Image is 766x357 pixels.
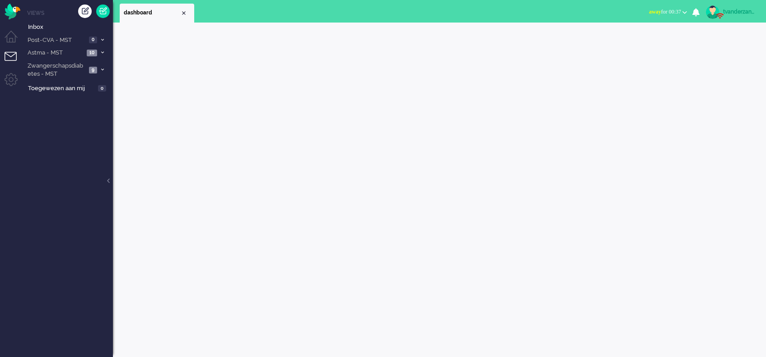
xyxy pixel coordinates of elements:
[98,85,106,92] span: 0
[704,5,757,19] a: tvanderzanden
[28,23,113,32] span: Inbox
[723,7,757,16] div: tvanderzanden
[96,5,110,18] a: Quick Ticket
[87,50,97,56] span: 10
[5,52,25,72] li: Tickets menu
[89,67,97,73] span: 9
[26,22,113,32] a: Inbox
[28,84,95,93] span: Toegewezen aan mij
[26,49,84,57] span: Astma - MST
[5,31,25,51] li: Dashboard menu
[26,62,86,78] span: Zwangerschapsdiabetes - MST
[5,6,20,13] a: Omnidesk
[124,9,180,17] span: dashboard
[5,4,20,19] img: flow_omnibird.svg
[644,3,692,23] li: awayfor 00:37
[5,73,25,93] li: Admin menu
[120,4,194,23] li: Dashboard
[27,9,113,17] li: Views
[180,9,187,17] div: Close tab
[78,5,92,18] div: Creëer ticket
[644,5,692,18] button: awayfor 00:37
[26,36,86,45] span: Post-CVA - MST
[649,9,661,15] span: away
[26,83,113,93] a: Toegewezen aan mij 0
[89,37,97,43] span: 0
[649,9,681,15] span: for 00:37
